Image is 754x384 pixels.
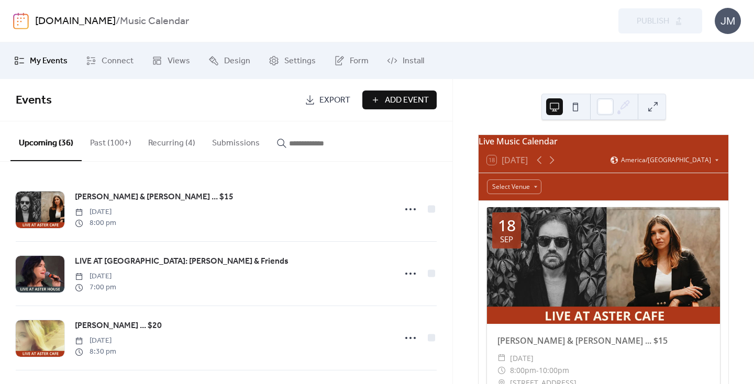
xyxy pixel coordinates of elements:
span: Events [16,89,52,112]
a: [PERSON_NAME] & [PERSON_NAME] ... $15 [497,335,668,346]
span: - [536,364,539,377]
button: Submissions [204,121,268,160]
div: JM [715,8,741,34]
div: Sep [500,235,513,243]
span: America/[GEOGRAPHIC_DATA] [621,157,711,163]
a: Design [201,47,258,75]
a: My Events [6,47,75,75]
span: Install [403,55,424,67]
a: Form [326,47,376,75]
b: / [116,12,120,31]
a: LIVE AT [GEOGRAPHIC_DATA]: [PERSON_NAME] & Friends [75,255,289,268]
span: [PERSON_NAME] ... $20 [75,320,162,332]
span: [DATE] [75,207,116,218]
div: ​ [497,352,506,365]
button: Recurring (4) [140,121,204,160]
a: Settings [261,47,324,75]
a: Views [144,47,198,75]
span: LIVE AT [GEOGRAPHIC_DATA]: [PERSON_NAME] & Friends [75,255,289,268]
button: Add Event [362,91,437,109]
span: Views [168,55,190,67]
span: 10:00pm [539,364,569,377]
span: [DATE] [75,335,116,346]
span: Connect [102,55,134,67]
button: Upcoming (36) [10,121,82,161]
div: Live Music Calendar [479,135,728,148]
span: 8:30 pm [75,346,116,357]
span: 7:00 pm [75,282,116,293]
img: logo [13,13,29,29]
div: ​ [497,364,506,377]
span: Add Event [385,94,429,107]
a: Export [297,91,358,109]
span: 8:00pm [510,364,536,377]
span: 8:00 pm [75,218,116,229]
span: [DATE] [510,352,534,365]
a: [PERSON_NAME] & [PERSON_NAME] ... $15 [75,190,234,204]
a: Install [379,47,432,75]
b: Music Calendar [120,12,189,31]
span: Form [350,55,369,67]
span: Design [224,55,250,67]
div: 18 [498,218,516,233]
a: Connect [78,47,141,75]
button: Past (100+) [82,121,140,160]
a: [DOMAIN_NAME] [35,12,116,31]
span: Settings [284,55,316,67]
span: My Events [30,55,68,67]
a: [PERSON_NAME] ... $20 [75,319,162,333]
span: [DATE] [75,271,116,282]
span: Export [319,94,350,107]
